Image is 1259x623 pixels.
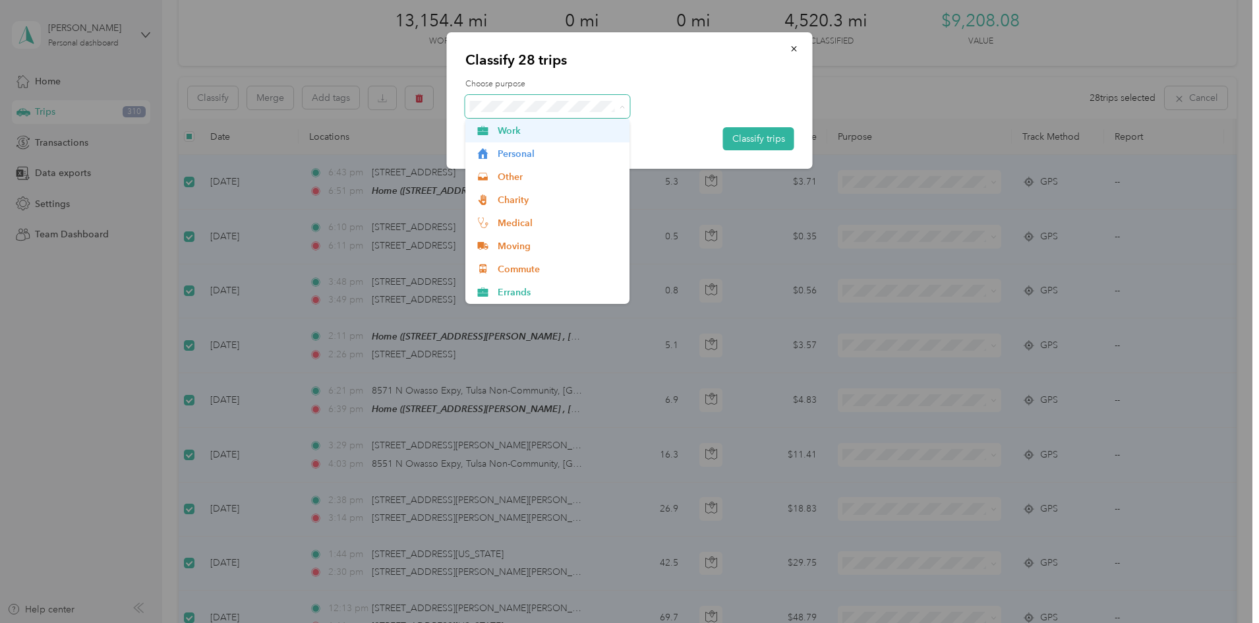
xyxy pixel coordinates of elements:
span: Errands [498,285,620,299]
label: Choose purpose [465,78,794,90]
button: Classify trips [723,127,794,150]
span: Charity [498,193,620,207]
span: Work [498,124,620,138]
span: Other [498,170,620,184]
span: Commute [498,262,620,276]
p: Classify 28 trips [465,51,794,69]
span: Personal [498,147,620,161]
span: Medical [498,216,620,230]
span: Moving [498,239,620,253]
iframe: Everlance-gr Chat Button Frame [1185,549,1259,623]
